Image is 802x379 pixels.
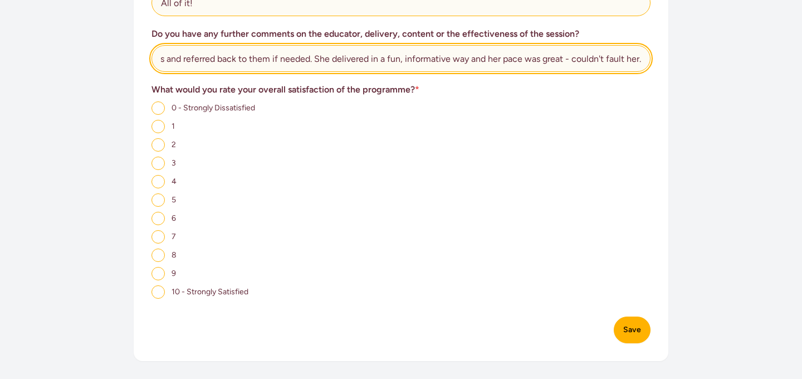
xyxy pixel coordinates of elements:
[151,27,651,41] h3: Do you have any further comments on the educator, delivery, content or the effectiveness of the s...
[151,138,165,152] input: 2
[172,177,177,186] span: 4
[172,287,248,297] span: 10 - Strongly Satisfied
[172,140,176,149] span: 2
[151,157,165,170] input: 3
[151,193,165,207] input: 5
[151,249,165,262] input: 8
[151,83,651,96] h3: What would you rate your overall satisfaction of the programme?
[614,317,651,343] button: Save
[151,101,165,115] input: 0 - Strongly Dissatisfied
[151,285,165,299] input: 10 - Strongly Satisfied
[151,267,165,280] input: 9
[172,232,176,241] span: 7
[172,250,177,260] span: 8
[151,175,165,188] input: 4
[172,103,255,113] span: 0 - Strongly Dissatisfied
[172,195,176,205] span: 5
[172,269,176,278] span: 9
[151,212,165,225] input: 6
[151,230,165,244] input: 7
[172,158,176,168] span: 3
[151,120,165,133] input: 1
[172,213,176,223] span: 6
[172,122,175,131] span: 1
